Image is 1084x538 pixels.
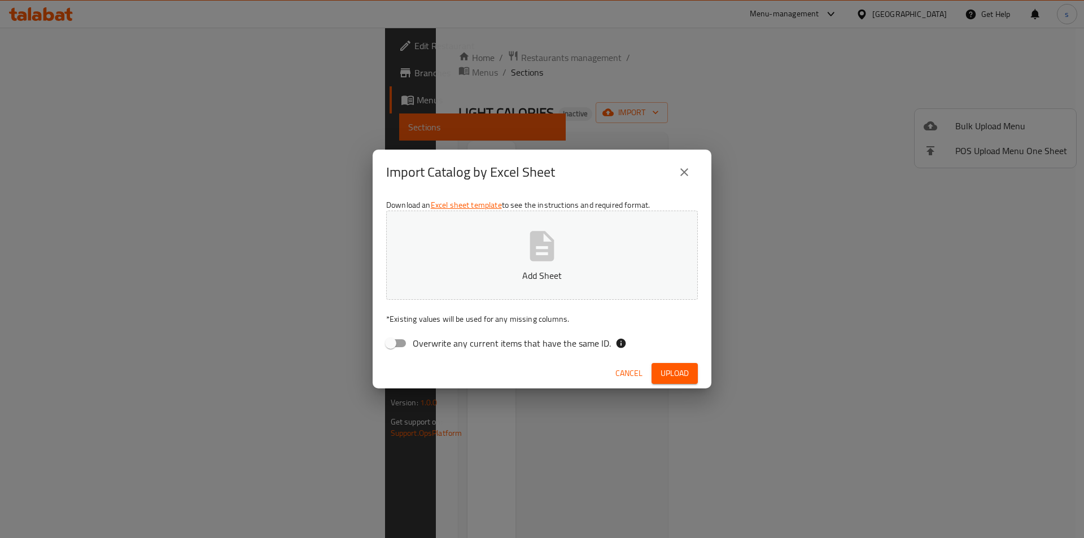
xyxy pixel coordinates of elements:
span: Upload [661,366,689,380]
svg: If the overwrite option isn't selected, then the items that match an existing ID will be ignored ... [615,338,627,349]
button: Cancel [611,363,647,384]
a: Excel sheet template [431,198,502,212]
p: Existing values will be used for any missing columns. [386,313,698,325]
button: close [671,159,698,186]
span: Cancel [615,366,642,380]
div: Download an to see the instructions and required format. [373,195,711,358]
button: Upload [652,363,698,384]
button: Add Sheet [386,211,698,300]
span: Overwrite any current items that have the same ID. [413,336,611,350]
p: Add Sheet [404,269,680,282]
h2: Import Catalog by Excel Sheet [386,163,555,181]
